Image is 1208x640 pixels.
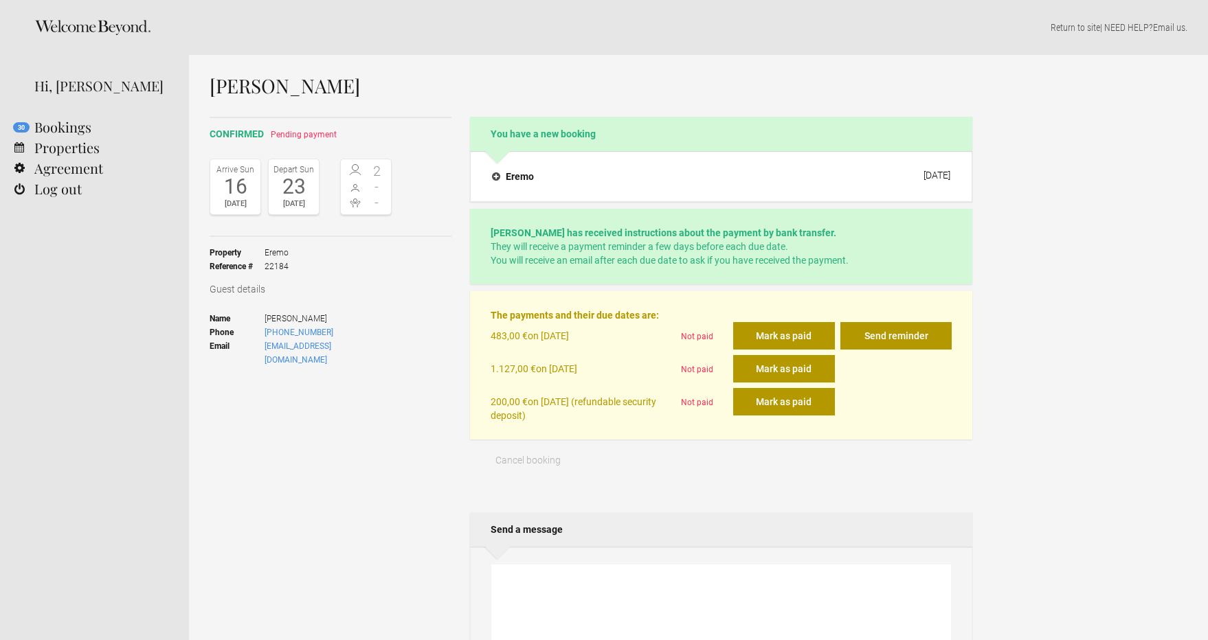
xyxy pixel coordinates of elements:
[470,446,586,474] button: Cancel booking
[491,363,536,374] flynt-currency: 1.127,00 €
[366,180,388,194] span: -
[470,512,972,547] h2: Send a message
[265,312,392,325] span: [PERSON_NAME]
[210,339,265,367] strong: Email
[210,21,1187,34] p: | NEED HELP? .
[265,341,331,365] a: [EMAIL_ADDRESS][DOMAIN_NAME]
[733,322,835,350] button: Mark as paid
[366,164,388,178] span: 2
[495,455,561,466] span: Cancel booking
[210,325,265,339] strong: Phone
[272,197,315,211] div: [DATE]
[210,282,451,296] h3: Guest details
[733,355,835,382] button: Mark as paid
[210,312,265,325] strong: Name
[214,163,257,176] div: Arrive Sun
[272,163,315,176] div: Depart Sun
[491,322,675,355] div: on [DATE]
[840,322,952,350] button: Send reminder
[491,330,528,341] flynt-currency: 483,00 €
[470,117,972,151] h2: You have a new booking
[481,162,961,191] button: Eremo [DATE]
[675,355,733,388] div: Not paid
[491,226,952,267] p: They will receive a payment reminder a few days before each due date. You will receive an email a...
[733,388,835,415] button: Mark as paid
[214,176,257,197] div: 16
[271,130,337,139] span: Pending payment
[265,260,289,273] span: 22184
[210,76,972,96] h1: [PERSON_NAME]
[265,328,333,337] a: [PHONE_NUMBER]
[1051,22,1100,33] a: Return to site
[210,127,451,141] h2: confirmed
[214,197,257,211] div: [DATE]
[1153,22,1185,33] a: Email us
[491,355,675,388] div: on [DATE]
[491,310,659,321] strong: The payments and their due dates are:
[272,176,315,197] div: 23
[265,246,289,260] span: Eremo
[210,246,265,260] strong: Property
[491,227,836,238] strong: [PERSON_NAME] has received instructions about the payment by bank transfer.
[675,322,733,355] div: Not paid
[13,122,30,133] flynt-notification-badge: 30
[491,388,675,422] div: on [DATE] (refundable security deposit)
[210,260,265,273] strong: Reference #
[492,170,534,183] h4: Eremo
[491,396,528,407] flynt-currency: 200,00 €
[924,170,950,181] div: [DATE]
[366,196,388,209] span: -
[675,388,733,422] div: Not paid
[34,76,168,96] div: Hi, [PERSON_NAME]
